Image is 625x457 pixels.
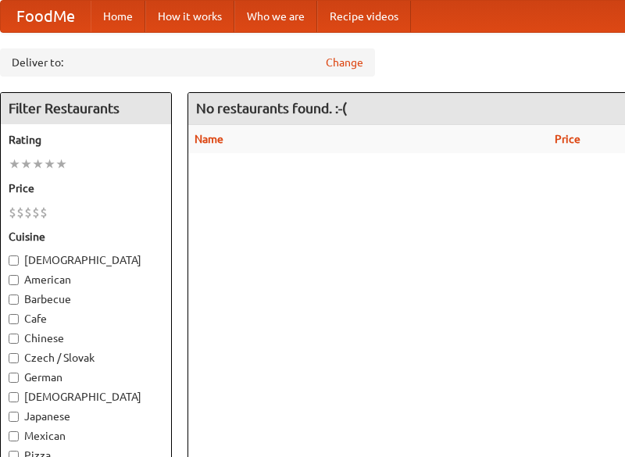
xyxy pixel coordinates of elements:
[44,155,55,173] li: ★
[9,229,163,245] h5: Cuisine
[91,1,145,32] a: Home
[9,314,19,324] input: Cafe
[40,204,48,221] li: $
[24,204,32,221] li: $
[9,392,19,402] input: [DEMOGRAPHIC_DATA]
[9,291,163,307] label: Barbecue
[9,275,19,285] input: American
[32,155,44,173] li: ★
[196,101,347,116] ng-pluralize: No restaurants found. :-(
[1,93,171,124] h4: Filter Restaurants
[326,55,363,70] a: Change
[9,373,19,383] input: German
[234,1,317,32] a: Who we are
[9,311,163,327] label: Cafe
[9,350,163,366] label: Czech / Slovak
[9,252,163,268] label: [DEMOGRAPHIC_DATA]
[9,431,19,441] input: Mexican
[9,428,163,444] label: Mexican
[16,204,24,221] li: $
[555,133,580,145] a: Price
[9,334,19,344] input: Chinese
[9,255,19,266] input: [DEMOGRAPHIC_DATA]
[32,204,40,221] li: $
[9,370,163,385] label: German
[9,412,19,422] input: Japanese
[9,295,19,305] input: Barbecue
[9,409,163,424] label: Japanese
[9,204,16,221] li: $
[145,1,234,32] a: How it works
[20,155,32,173] li: ★
[9,180,163,196] h5: Price
[55,155,67,173] li: ★
[9,389,163,405] label: [DEMOGRAPHIC_DATA]
[195,133,223,145] a: Name
[9,132,163,148] h5: Rating
[9,330,163,346] label: Chinese
[9,272,163,287] label: American
[1,1,91,32] a: FoodMe
[9,353,19,363] input: Czech / Slovak
[9,155,20,173] li: ★
[317,1,411,32] a: Recipe videos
